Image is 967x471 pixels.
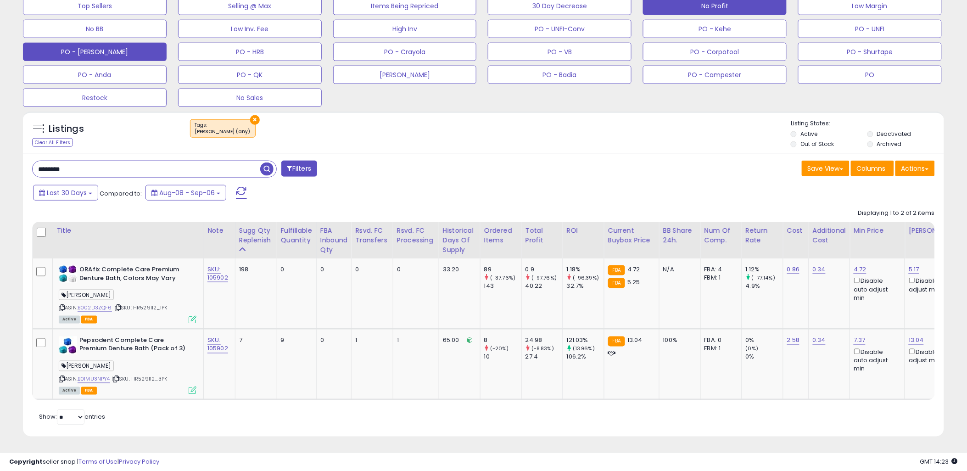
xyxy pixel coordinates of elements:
strong: Copyright [9,457,43,466]
span: FBA [81,387,97,395]
span: FBA [81,316,97,324]
small: (13.96%) [573,345,595,353]
div: 8 [484,336,521,345]
small: (-37.76%) [490,274,515,281]
span: All listings currently available for purchase on Amazon [59,316,80,324]
div: Clear All Filters [32,138,73,147]
div: 27.4 [525,353,563,361]
div: 1.18% [567,265,604,274]
a: 4.72 [854,265,866,274]
a: 13.04 [909,336,924,345]
div: Ordered Items [484,226,518,245]
div: 0 [320,336,345,345]
span: 4.72 [627,265,640,274]
button: Low Inv. Fee [178,20,322,38]
div: 0% [746,353,783,361]
a: 0.34 [813,336,826,345]
button: Columns [851,161,894,176]
button: PO - Shurtape [798,43,942,61]
button: × [250,115,260,125]
span: [PERSON_NAME] [59,361,114,371]
small: (-97.76%) [531,274,557,281]
div: Title [56,226,200,235]
div: 4.9% [746,282,783,290]
div: Return Rate [746,226,779,245]
button: Restock [23,89,167,107]
a: B01MU3NPY4 [78,376,110,383]
button: PO - Corpotool [643,43,787,61]
span: 2025-10-7 14:23 GMT [920,457,958,466]
small: (-96.39%) [573,274,599,281]
button: PO - UNFI [798,20,942,38]
div: Additional Cost [813,226,846,245]
img: 41quJUnON6L._SL40_.jpg [59,336,77,355]
span: Aug-08 - Sep-06 [159,188,215,197]
div: Min Price [854,226,901,235]
label: Out of Stock [800,140,834,148]
a: 5.17 [909,265,919,274]
div: 40.22 [525,282,563,290]
button: PO - HRB [178,43,322,61]
div: ASIN: [59,336,196,394]
span: 5.25 [627,278,640,286]
button: PO - Badia [488,66,632,84]
div: Rsvd. FC Processing [397,226,435,245]
div: [PERSON_NAME] [909,226,963,235]
div: Disable auto adjust max [909,276,960,294]
span: Columns [857,164,886,173]
div: 32.7% [567,282,604,290]
span: | SKU: HR529112_3PK [112,376,167,383]
div: FBA: 0 [704,336,735,345]
button: PO [798,66,942,84]
button: Last 30 Days [33,185,98,201]
div: Disable auto adjust min [854,347,898,373]
div: BB Share 24h. [663,226,697,245]
div: Historical Days Of Supply [443,226,476,255]
div: Rsvd. FC Transfers [355,226,389,245]
button: No BB [23,20,167,38]
small: FBA [608,336,625,347]
a: 0.86 [787,265,800,274]
span: [PERSON_NAME] [59,290,114,300]
label: Archived [877,140,902,148]
button: PO - Campester [643,66,787,84]
span: Last 30 Days [47,188,87,197]
p: Listing States: [791,119,944,128]
button: PO - Kehe [643,20,787,38]
button: High Inv [333,20,477,38]
div: 0 [397,265,432,274]
div: 121.03% [567,336,604,345]
small: FBA [608,278,625,288]
span: 13.04 [627,336,643,345]
button: PO - QK [178,66,322,84]
div: 100% [663,336,693,345]
div: 0% [746,336,783,345]
button: PO - UNFI-Conv [488,20,632,38]
span: All listings currently available for purchase on Amazon [59,387,80,395]
button: No Sales [178,89,322,107]
div: [PERSON_NAME] (any) [195,129,251,135]
div: ROI [567,226,600,235]
b: Pepsodent Complete Care Premium Denture Bath (Pack of 3) [79,336,191,356]
a: 0.34 [813,265,826,274]
div: Displaying 1 to 2 of 2 items [858,209,935,218]
button: PO - Anda [23,66,167,84]
button: Aug-08 - Sep-06 [145,185,226,201]
div: 0 [320,265,345,274]
div: 106.2% [567,353,604,361]
a: 2.58 [787,336,800,345]
span: Tags : [195,122,251,135]
div: 65.00 [443,336,473,345]
div: Note [207,226,231,235]
div: 7 [239,336,270,345]
a: B002D3ZQF6 [78,304,112,312]
small: (-8.83%) [531,345,554,353]
label: Active [800,130,817,138]
button: PO - VB [488,43,632,61]
div: 9 [281,336,309,345]
div: 0 [281,265,309,274]
button: PO - Crayola [333,43,477,61]
span: Compared to: [100,189,142,198]
div: 24.98 [525,336,563,345]
div: ASIN: [59,265,196,323]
